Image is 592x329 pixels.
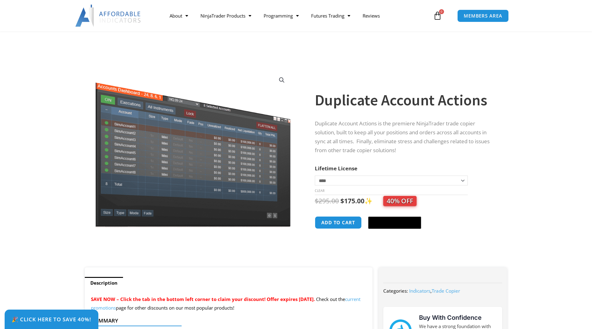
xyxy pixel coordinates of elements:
span: SAVE NOW – Click the tab in the bottom left corner to claim your discount! Offer expires [DATE]. [91,296,315,302]
span: 0 [439,9,444,14]
p: Check out the page for other discounts on our most popular products! [91,295,366,312]
span: ✨ [364,197,417,205]
a: Programming [257,9,305,23]
iframe: PayPal Message 1 [315,237,495,242]
a: NinjaTrader Products [194,9,257,23]
a: 🎉 Click Here to save 40%! [5,310,98,329]
a: Futures Trading [305,9,356,23]
span: 🎉 Click Here to save 40%! [12,317,91,322]
img: Screenshot 2024-08-26 15414455555 [94,70,292,227]
a: 0 [424,7,451,25]
a: Reviews [356,9,386,23]
span: MEMBERS AREA [464,14,502,18]
span: $ [315,197,319,205]
span: , [409,288,460,294]
a: Indicators [409,288,430,294]
h1: Duplicate Account Actions [315,89,495,111]
img: LogoAI | Affordable Indicators – NinjaTrader [75,5,142,27]
a: MEMBERS AREA [457,10,509,22]
label: Lifetime License [315,165,357,172]
button: Add to cart [315,216,362,229]
bdi: 295.00 [315,197,339,205]
span: 40% OFF [383,196,417,206]
a: Trade Copier [432,288,460,294]
span: $ [340,197,344,205]
span: Categories: [383,288,408,294]
a: About [163,9,194,23]
a: Clear options [315,189,324,193]
nav: Menu [163,9,432,23]
a: Description [85,277,123,289]
button: Buy with GPay [368,217,421,229]
a: View full-screen image gallery [276,75,287,86]
bdi: 175.00 [340,197,364,205]
p: Duplicate Account Actions is the premiere NinjaTrader trade copier solution, built to keep all yo... [315,119,495,155]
